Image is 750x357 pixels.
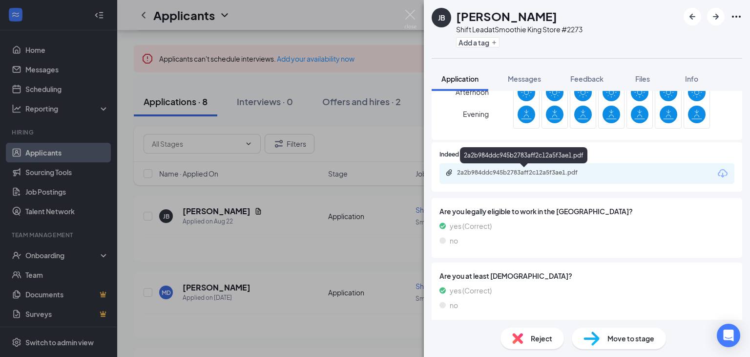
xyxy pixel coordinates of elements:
svg: Paperclip [445,169,453,177]
span: yes (Correct) [450,221,492,231]
h1: [PERSON_NAME] [456,8,557,24]
span: Info [685,74,698,83]
span: no [450,300,458,311]
a: Paperclip2a2b984ddc945b2783aff2c12a5f3ae1.pdf [445,169,604,178]
svg: Ellipses [730,11,742,22]
span: Feedback [570,74,604,83]
span: yes (Correct) [450,285,492,296]
span: Application [441,74,479,83]
svg: Download [717,168,729,179]
button: ArrowRight [707,8,725,25]
span: Are you at least [DEMOGRAPHIC_DATA]? [439,270,734,281]
span: Move to stage [607,333,654,344]
div: 2a2b984ddc945b2783aff2c12a5f3ae1.pdf [460,147,587,163]
span: Are you legally eligible to work in the [GEOGRAPHIC_DATA]? [439,206,734,217]
span: Messages [508,74,541,83]
div: Open Intercom Messenger [717,324,740,347]
span: Afternoon [456,83,489,101]
svg: ArrowRight [710,11,722,22]
svg: Plus [491,40,497,45]
span: Indeed Resume [439,150,482,159]
span: Evening [463,105,489,123]
span: Files [635,74,650,83]
button: PlusAdd a tag [456,37,500,47]
div: JB [438,13,445,22]
div: 2a2b984ddc945b2783aff2c12a5f3ae1.pdf [457,169,594,177]
div: Shift Lead at Smoothie King Store #2273 [456,24,583,34]
svg: ArrowLeftNew [687,11,698,22]
span: Reject [531,333,552,344]
button: ArrowLeftNew [684,8,701,25]
span: no [450,235,458,246]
